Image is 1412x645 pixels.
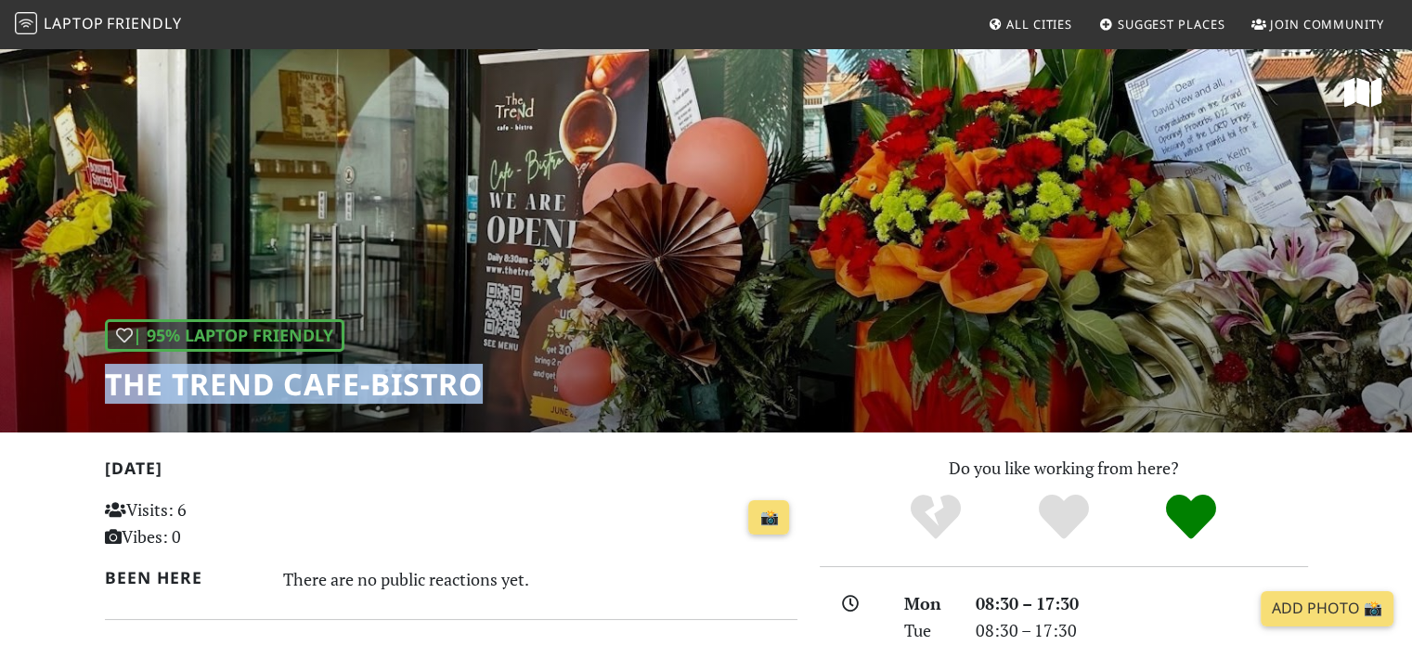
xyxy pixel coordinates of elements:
[748,500,789,535] a: 📸
[283,564,797,594] div: There are no public reactions yet.
[105,367,483,402] h1: The Trend cafe-bistro
[1127,492,1255,543] div: Definitely!
[1092,7,1233,41] a: Suggest Places
[820,455,1308,482] p: Do you like working from here?
[1261,591,1393,626] a: Add Photo 📸
[15,12,37,34] img: LaptopFriendly
[893,617,964,644] div: Tue
[1118,16,1225,32] span: Suggest Places
[107,13,181,33] span: Friendly
[1006,16,1072,32] span: All Cities
[105,458,797,485] h2: [DATE]
[1270,16,1384,32] span: Join Community
[44,13,104,33] span: Laptop
[980,7,1080,41] a: All Cities
[965,617,1319,644] div: 08:30 – 17:30
[1244,7,1392,41] a: Join Community
[1000,492,1128,543] div: Yes
[105,319,344,352] div: | 95% Laptop Friendly
[965,590,1319,617] div: 08:30 – 17:30
[105,497,321,550] p: Visits: 6 Vibes: 0
[872,492,1000,543] div: No
[105,568,262,587] h2: Been here
[15,8,182,41] a: LaptopFriendly LaptopFriendly
[893,590,964,617] div: Mon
